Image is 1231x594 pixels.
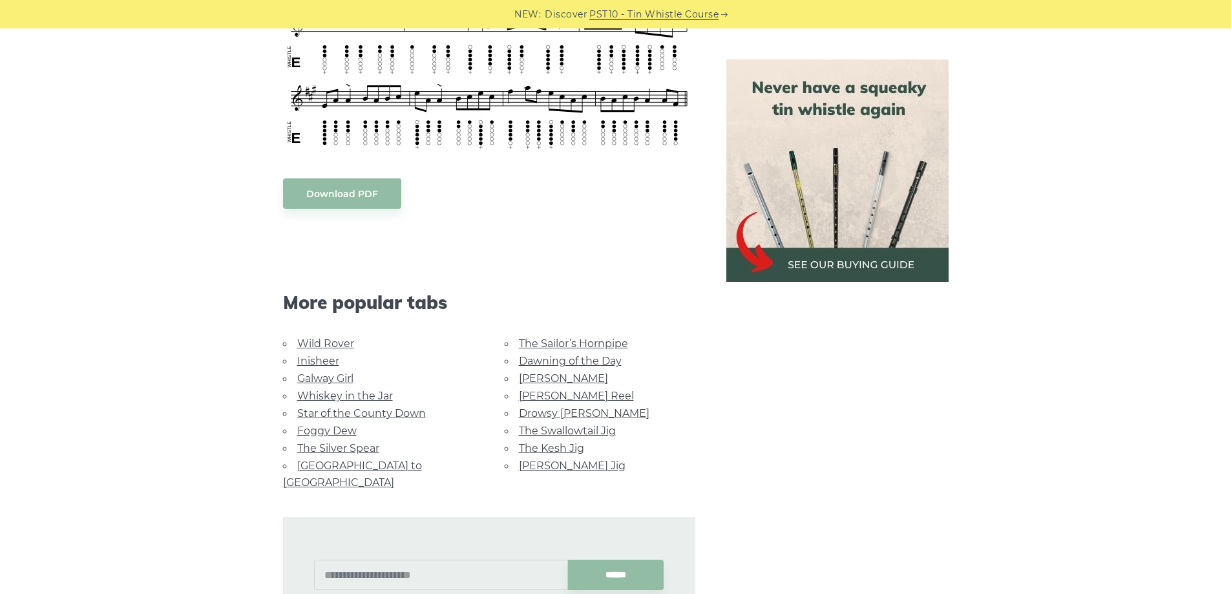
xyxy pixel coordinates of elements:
[545,7,587,22] span: Discover
[283,292,695,313] span: More popular tabs
[519,372,608,385] a: [PERSON_NAME]
[283,460,422,489] a: [GEOGRAPHIC_DATA] to [GEOGRAPHIC_DATA]
[519,442,584,454] a: The Kesh Jig
[297,390,393,402] a: Whiskey in the Jar
[514,7,541,22] span: NEW:
[297,407,426,419] a: Star of the County Down
[589,7,719,22] a: PST10 - Tin Whistle Course
[519,460,626,472] a: [PERSON_NAME] Jig
[297,425,357,437] a: Foggy Dew
[726,59,949,282] img: tin whistle buying guide
[519,425,616,437] a: The Swallowtail Jig
[297,355,339,367] a: Inisheer
[519,390,634,402] a: [PERSON_NAME] Reel
[519,407,649,419] a: Drowsy [PERSON_NAME]
[297,337,354,350] a: Wild Rover
[283,178,401,209] a: Download PDF
[297,372,353,385] a: Galway Girl
[519,337,628,350] a: The Sailor’s Hornpipe
[519,355,622,367] a: Dawning of the Day
[297,442,379,454] a: The Silver Spear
